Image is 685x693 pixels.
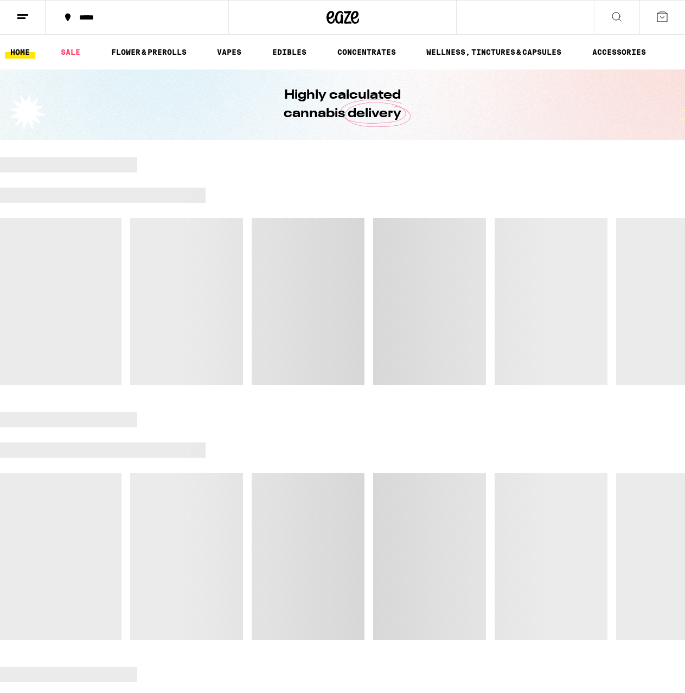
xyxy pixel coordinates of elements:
a: EDIBLES [267,46,312,59]
a: WELLNESS, TINCTURES & CAPSULES [421,46,567,59]
h1: Highly calculated cannabis delivery [253,86,432,123]
a: FLOWER & PREROLLS [106,46,192,59]
a: ACCESSORIES [587,46,651,59]
a: SALE [55,46,86,59]
a: HOME [5,46,35,59]
a: CONCENTRATES [332,46,401,59]
a: VAPES [212,46,247,59]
